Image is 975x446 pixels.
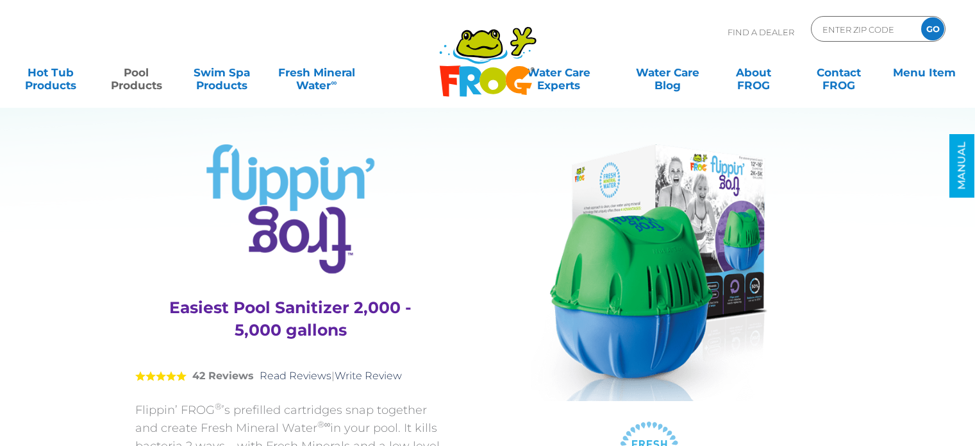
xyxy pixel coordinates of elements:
a: Hot TubProducts [13,60,88,85]
a: Write Review [335,370,402,382]
sup: ∞ [331,78,337,87]
div: | [135,351,446,401]
sup: ®∞ [317,419,331,429]
img: Product Logo [206,144,375,274]
a: Water CareBlog [630,60,706,85]
a: Swim SpaProducts [184,60,260,85]
strong: 42 Reviews [192,370,254,382]
a: Read Reviews [260,370,331,382]
a: Menu Item [886,60,962,85]
a: Fresh MineralWater∞ [269,60,364,85]
p: Find A Dealer [728,16,794,48]
input: Zip Code Form [821,20,908,39]
sup: ® [215,401,222,411]
a: MANUAL [949,134,974,198]
img: Product Flippin Frog [531,144,767,401]
input: GO [921,17,944,40]
a: PoolProducts [98,60,174,85]
a: AboutFROG [715,60,791,85]
span: 5 [135,371,187,381]
h3: Easiest Pool Sanitizer 2,000 - 5,000 gallons [151,296,430,341]
a: Water CareExperts [497,60,621,85]
a: ContactFROG [801,60,876,85]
